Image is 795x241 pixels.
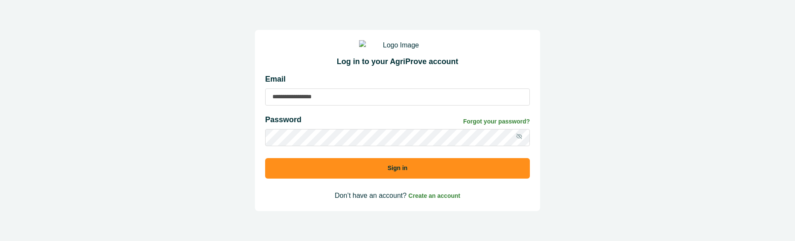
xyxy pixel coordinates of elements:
[409,192,460,199] a: Create an account
[265,191,530,201] p: Don’t have an account?
[463,117,530,126] a: Forgot your password?
[265,57,530,67] h2: Log in to your AgriProve account
[359,40,436,50] img: Logo Image
[265,114,301,126] p: Password
[265,73,530,85] p: Email
[265,158,530,179] button: Sign in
